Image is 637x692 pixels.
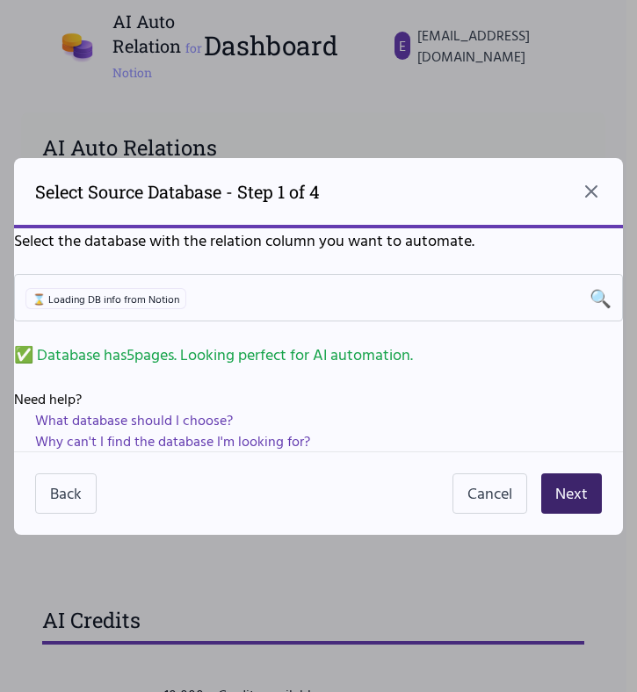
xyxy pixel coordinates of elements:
[581,181,602,202] button: Close dialog
[14,342,623,367] div: ✅ Database has 5 pages. Looking perfect for AI automation.
[452,473,527,514] button: Cancel
[35,430,310,451] a: Why can't I find the database I'm looking for?
[25,288,186,309] span: ⌛ Loading DB info from Notion
[14,388,623,409] h3: Need help?
[35,409,233,430] a: What database should I choose?
[14,228,623,253] p: Select the database with the relation column you want to automate.
[590,285,612,310] span: 🔍
[541,473,602,514] button: Next
[35,179,320,204] h2: Select Source Database - Step 1 of 4
[35,473,97,514] button: Back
